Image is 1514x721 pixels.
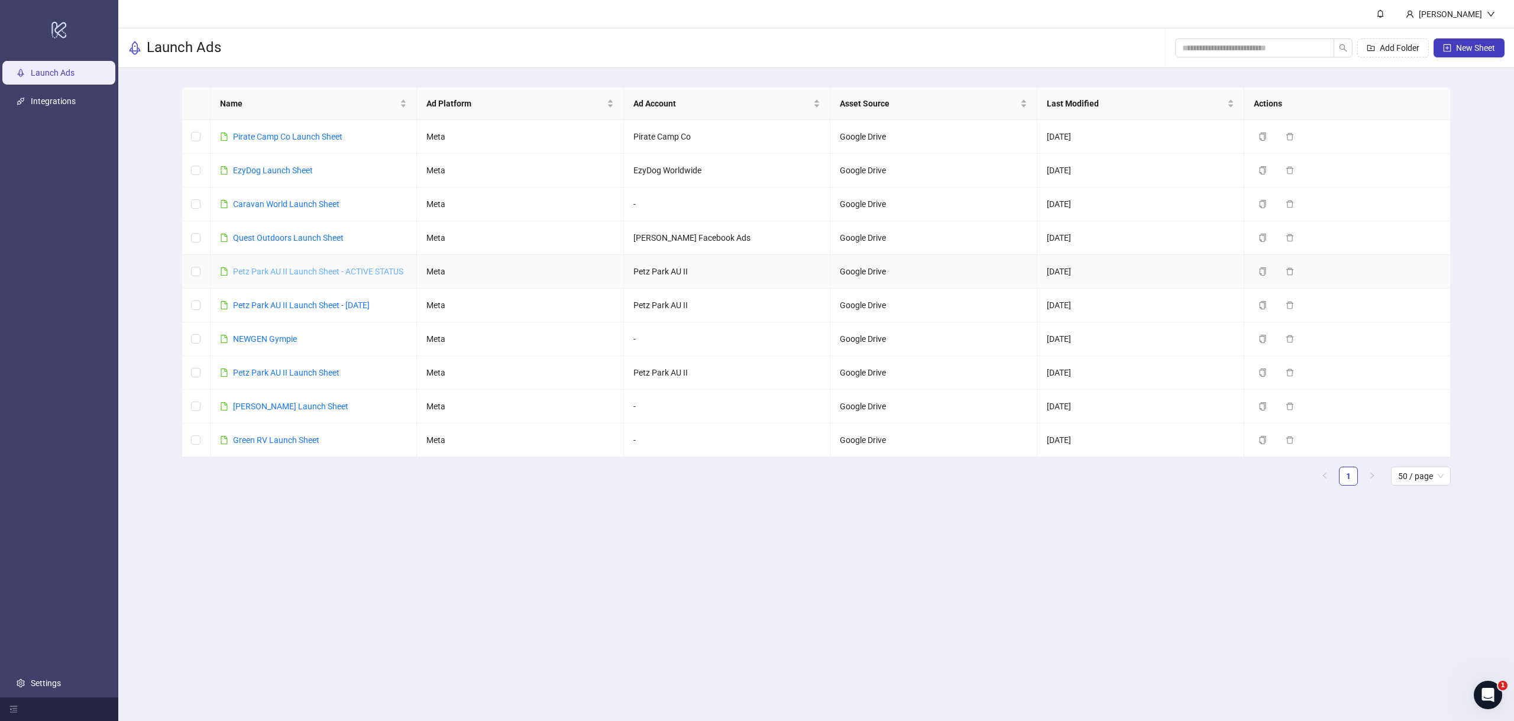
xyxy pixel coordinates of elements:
[1339,467,1358,486] li: 1
[624,390,831,423] td: -
[624,322,831,356] td: -
[220,335,228,343] span: file
[1244,88,1451,120] th: Actions
[830,356,1037,390] td: Google Drive
[624,356,831,390] td: Petz Park AU II
[233,132,342,141] a: Pirate Camp Co Launch Sheet
[417,289,624,322] td: Meta
[624,187,831,221] td: -
[830,255,1037,289] td: Google Drive
[220,301,228,309] span: file
[1369,472,1376,479] span: right
[1037,255,1244,289] td: [DATE]
[830,154,1037,187] td: Google Drive
[1259,335,1267,343] span: copy
[830,423,1037,457] td: Google Drive
[233,267,403,276] a: Petz Park AU II Launch Sheet - ACTIVE STATUS
[1286,267,1294,276] span: delete
[417,255,624,289] td: Meta
[624,221,831,255] td: [PERSON_NAME] Facebook Ads
[426,97,604,110] span: Ad Platform
[417,390,624,423] td: Meta
[1321,472,1328,479] span: left
[417,154,624,187] td: Meta
[633,97,811,110] span: Ad Account
[233,402,348,411] a: [PERSON_NAME] Launch Sheet
[1434,38,1505,57] button: New Sheet
[220,200,228,208] span: file
[1037,390,1244,423] td: [DATE]
[417,221,624,255] td: Meta
[31,96,76,106] a: Integrations
[1380,43,1419,53] span: Add Folder
[1286,335,1294,343] span: delete
[1391,467,1451,486] div: Page Size
[1037,423,1244,457] td: [DATE]
[233,300,370,310] a: Petz Park AU II Launch Sheet - [DATE]
[211,88,418,120] th: Name
[830,120,1037,154] td: Google Drive
[1037,154,1244,187] td: [DATE]
[233,368,339,377] a: Petz Park AU II Launch Sheet
[1037,187,1244,221] td: [DATE]
[1047,97,1225,110] span: Last Modified
[1259,436,1267,444] span: copy
[1259,166,1267,174] span: copy
[624,120,831,154] td: Pirate Camp Co
[1259,234,1267,242] span: copy
[1376,9,1384,18] span: bell
[417,187,624,221] td: Meta
[220,267,228,276] span: file
[1498,681,1507,690] span: 1
[1259,267,1267,276] span: copy
[220,402,228,410] span: file
[233,199,339,209] a: Caravan World Launch Sheet
[31,68,75,77] a: Launch Ads
[220,97,398,110] span: Name
[1286,166,1294,174] span: delete
[417,120,624,154] td: Meta
[1286,200,1294,208] span: delete
[1286,132,1294,141] span: delete
[1286,368,1294,377] span: delete
[840,97,1018,110] span: Asset Source
[830,88,1037,120] th: Asset Source
[1286,402,1294,410] span: delete
[1339,44,1347,52] span: search
[1340,467,1357,485] a: 1
[1259,200,1267,208] span: copy
[1259,301,1267,309] span: copy
[1259,402,1267,410] span: copy
[220,436,228,444] span: file
[233,166,313,175] a: EzyDog Launch Sheet
[1406,10,1414,18] span: user
[417,88,624,120] th: Ad Platform
[1286,301,1294,309] span: delete
[1286,436,1294,444] span: delete
[1037,289,1244,322] td: [DATE]
[1037,322,1244,356] td: [DATE]
[417,356,624,390] td: Meta
[830,187,1037,221] td: Google Drive
[830,289,1037,322] td: Google Drive
[1474,681,1502,709] iframe: Intercom live chat
[830,322,1037,356] td: Google Drive
[1487,10,1495,18] span: down
[233,233,344,243] a: Quest Outdoors Launch Sheet
[830,221,1037,255] td: Google Drive
[624,255,831,289] td: Petz Park AU II
[128,41,142,55] span: rocket
[1357,38,1429,57] button: Add Folder
[1315,467,1334,486] button: left
[9,705,18,713] span: menu-fold
[233,435,319,445] a: Green RV Launch Sheet
[1037,356,1244,390] td: [DATE]
[830,390,1037,423] td: Google Drive
[233,334,297,344] a: NEWGEN Gympie
[417,322,624,356] td: Meta
[1259,368,1267,377] span: copy
[1367,44,1375,52] span: folder-add
[220,132,228,141] span: file
[1398,467,1444,485] span: 50 / page
[1315,467,1334,486] li: Previous Page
